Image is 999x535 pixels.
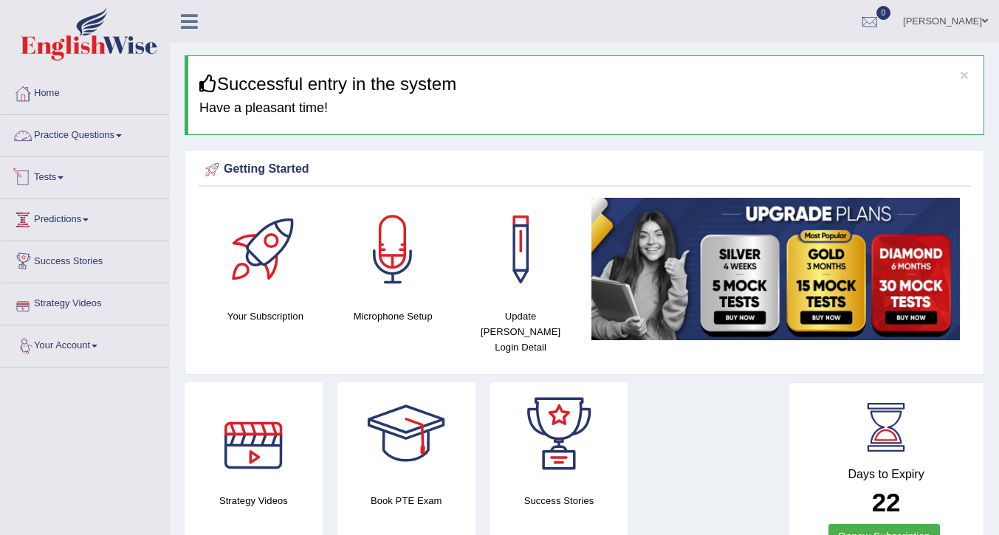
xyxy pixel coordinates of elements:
[337,308,450,324] h4: Microphone Setup
[185,493,323,508] h4: Strategy Videos
[1,115,169,152] a: Practice Questions
[1,199,169,236] a: Predictions
[464,308,577,355] h4: Update [PERSON_NAME] Login Detail
[199,75,972,94] h3: Successful entry in the system
[199,101,972,116] h4: Have a pleasant time!
[490,493,628,508] h4: Success Stories
[1,283,169,320] a: Strategy Videos
[1,157,169,194] a: Tests
[876,6,891,20] span: 0
[1,241,169,278] a: Success Stories
[872,488,901,517] b: 22
[805,468,967,481] h4: Days to Expiry
[202,159,967,181] div: Getting Started
[960,67,969,83] button: ×
[1,73,169,110] a: Home
[337,493,476,508] h4: Book PTE Exam
[591,198,960,340] img: small5.jpg
[209,308,322,324] h4: Your Subscription
[1,325,169,362] a: Your Account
